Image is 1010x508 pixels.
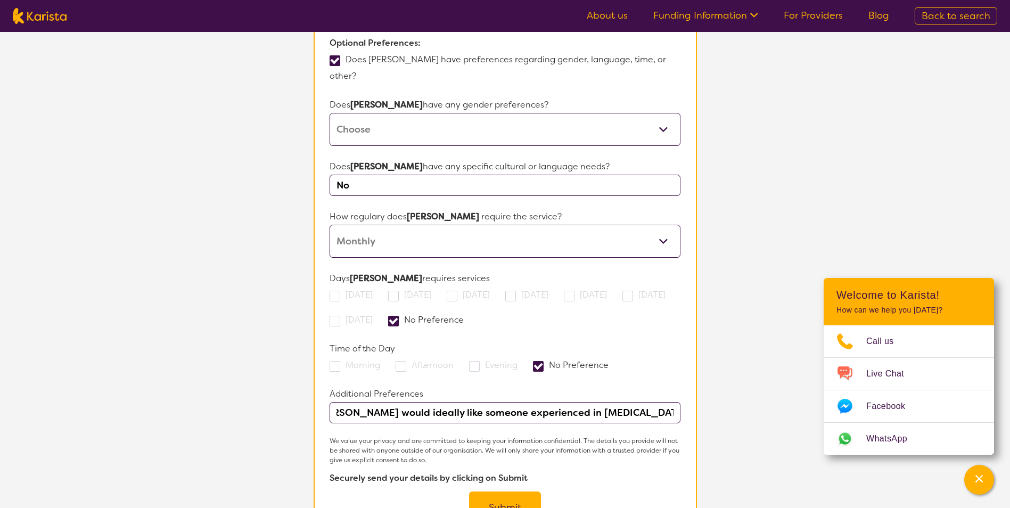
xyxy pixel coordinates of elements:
[824,423,994,455] a: Web link opens in a new tab.
[866,366,917,382] span: Live Chat
[587,9,628,22] a: About us
[350,273,422,284] strong: [PERSON_NAME]
[350,161,423,172] strong: [PERSON_NAME]
[330,472,528,484] b: Securely send your details by clicking on Submit
[964,465,994,495] button: Channel Menu
[922,10,990,22] span: Back to search
[330,386,680,402] p: Additional Preferences
[784,9,843,22] a: For Providers
[13,8,67,24] img: Karista logo
[824,278,994,455] div: Channel Menu
[836,289,981,301] h2: Welcome to Karista!
[866,333,907,349] span: Call us
[866,431,920,447] span: WhatsApp
[350,99,423,110] strong: [PERSON_NAME]
[836,306,981,315] p: How can we help you [DATE]?
[330,54,666,81] label: Does [PERSON_NAME] have preferences regarding gender, language, time, or other?
[915,7,997,24] a: Back to search
[330,341,680,357] p: Time of the Day
[330,37,421,48] b: Optional Preferences:
[330,97,680,113] p: Does have any gender preferences?
[824,325,994,455] ul: Choose channel
[330,402,680,423] input: Please type here any additional preferences
[330,209,680,225] p: How regulary does require the service?
[330,175,680,196] input: Type here
[330,271,680,286] p: Days requires services
[330,159,680,175] p: Does have any specific cultural or language needs?
[407,211,479,222] strong: [PERSON_NAME]
[866,398,918,414] span: Facebook
[868,9,889,22] a: Blog
[653,9,758,22] a: Funding Information
[388,314,471,325] label: No Preference
[533,359,615,371] label: No Preference
[330,436,680,465] p: We value your privacy and are committed to keeping your information confidential. The details you...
